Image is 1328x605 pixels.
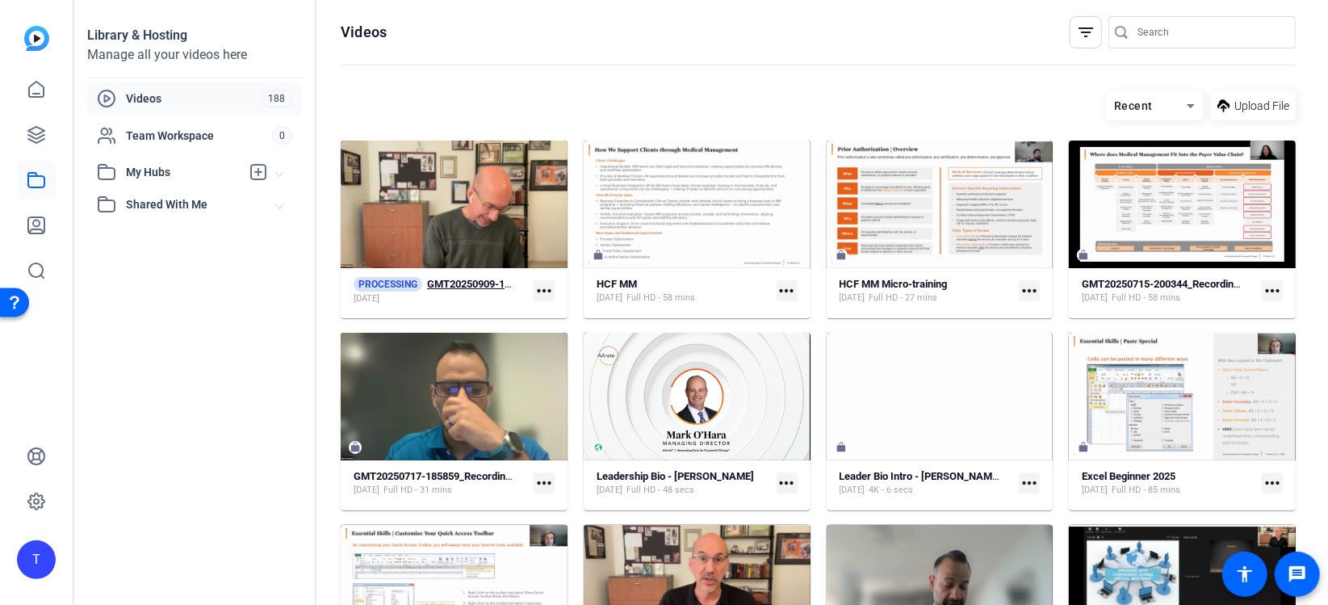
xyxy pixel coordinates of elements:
[1288,565,1307,584] mat-icon: message
[1082,470,1255,497] a: Excel Beginner 2025[DATE]Full HD - 85 mins
[87,188,302,221] mat-expansion-panel-header: Shared With Me
[1082,278,1255,305] a: GMT20250715-200344_Recording_1920x1200 (1)[DATE]Full HD - 58 mins
[597,484,622,497] span: [DATE]
[126,90,261,107] span: Videos
[840,278,1013,305] a: HCF MM Micro-training[DATE]Full HD - 27 mins
[87,26,302,45] div: Library & Hosting
[87,45,302,65] div: Manage all your videos here
[1112,292,1180,305] span: Full HD - 58 mins
[1019,473,1040,494] mat-icon: more_horiz
[840,292,865,305] span: [DATE]
[126,164,241,181] span: My Hubs
[840,470,1002,482] strong: Leader Bio Intro - [PERSON_NAME]
[87,156,302,188] mat-expansion-panel-header: My Hubs
[383,484,452,497] span: Full HD - 31 mins
[126,196,276,213] span: Shared With Me
[1262,280,1283,301] mat-icon: more_horiz
[626,484,694,497] span: Full HD - 48 secs
[354,470,527,497] a: GMT20250717-185859_Recording_1920x1080[DATE]Full HD - 31 mins
[126,128,272,144] span: Team Workspace
[840,470,1013,497] a: Leader Bio Intro - [PERSON_NAME][DATE]4K - 6 secs
[1112,484,1180,497] span: Full HD - 85 mins
[1082,484,1108,497] span: [DATE]
[1082,278,1311,290] strong: GMT20250715-200344_Recording_1920x1200 (1)
[869,292,938,305] span: Full HD - 27 mins
[626,292,695,305] span: Full HD - 58 mins
[534,280,555,301] mat-icon: more_horiz
[272,127,292,145] span: 0
[777,473,798,494] mat-icon: more_horiz
[777,280,798,301] mat-icon: more_horiz
[354,277,422,292] span: PROCESSING
[597,278,770,305] a: HCF MM[DATE]Full HD - 58 mins
[1076,23,1095,42] mat-icon: filter_list
[1234,98,1289,115] span: Upload File
[1235,565,1255,584] mat-icon: accessibility
[1114,99,1153,112] span: Recent
[869,484,914,497] span: 4K - 6 secs
[354,277,527,305] a: PROCESSINGGMT20250909-155238_Recording_1920x1080[DATE]
[354,470,567,482] strong: GMT20250717-185859_Recording_1920x1080
[427,278,640,290] strong: GMT20250909-155238_Recording_1920x1080
[1137,23,1283,42] input: Search
[1082,470,1175,482] strong: Excel Beginner 2025
[840,484,865,497] span: [DATE]
[354,292,379,305] span: [DATE]
[597,470,754,482] strong: Leadership Bio - [PERSON_NAME]
[1019,280,1040,301] mat-icon: more_horiz
[1082,292,1108,305] span: [DATE]
[840,278,948,290] strong: HCF MM Micro-training
[597,278,637,290] strong: HCF MM
[1211,91,1296,120] button: Upload File
[534,473,555,494] mat-icon: more_horiz
[17,540,56,579] div: T
[24,26,49,51] img: blue-gradient.svg
[597,292,622,305] span: [DATE]
[341,23,387,42] h1: Videos
[261,90,292,107] span: 188
[597,470,770,497] a: Leadership Bio - [PERSON_NAME][DATE]Full HD - 48 secs
[1262,473,1283,494] mat-icon: more_horiz
[354,484,379,497] span: [DATE]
